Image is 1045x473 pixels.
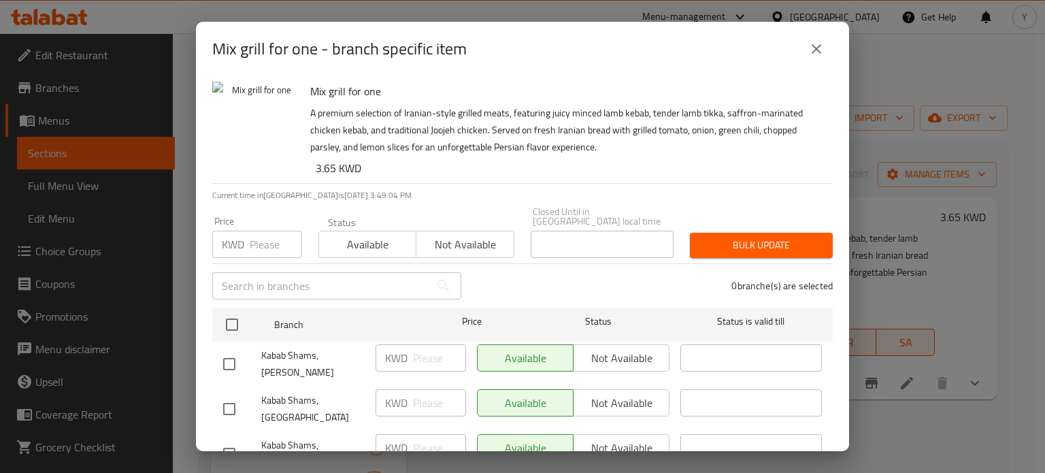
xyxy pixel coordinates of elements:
[416,231,514,258] button: Not available
[800,33,833,65] button: close
[413,389,466,417] input: Please enter price
[212,82,299,169] img: Mix grill for one
[261,437,365,471] span: Kabab Shams, [GEOGRAPHIC_DATA]
[413,434,466,461] input: Please enter price
[385,350,408,366] p: KWD
[261,347,365,381] span: Kabab Shams, [PERSON_NAME]
[427,313,517,330] span: Price
[325,235,411,255] span: Available
[422,235,508,255] span: Not available
[250,231,302,258] input: Please enter price
[316,159,822,178] h6: 3.65 KWD
[680,313,822,330] span: Status is valid till
[690,233,833,258] button: Bulk update
[274,316,416,333] span: Branch
[212,189,833,201] p: Current time in [GEOGRAPHIC_DATA] is [DATE] 3:49:04 PM
[385,440,408,456] p: KWD
[261,392,365,426] span: Kabab Shams, [GEOGRAPHIC_DATA]
[701,237,822,254] span: Bulk update
[310,105,822,156] p: A premium selection of Iranian-style grilled meats, featuring juicy minced lamb kebab, tender lam...
[413,344,466,372] input: Please enter price
[222,236,244,252] p: KWD
[318,231,416,258] button: Available
[212,272,430,299] input: Search in branches
[385,395,408,411] p: KWD
[528,313,669,330] span: Status
[310,82,822,101] h6: Mix grill for one
[212,38,467,60] h2: Mix grill for one - branch specific item
[731,279,833,293] p: 0 branche(s) are selected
